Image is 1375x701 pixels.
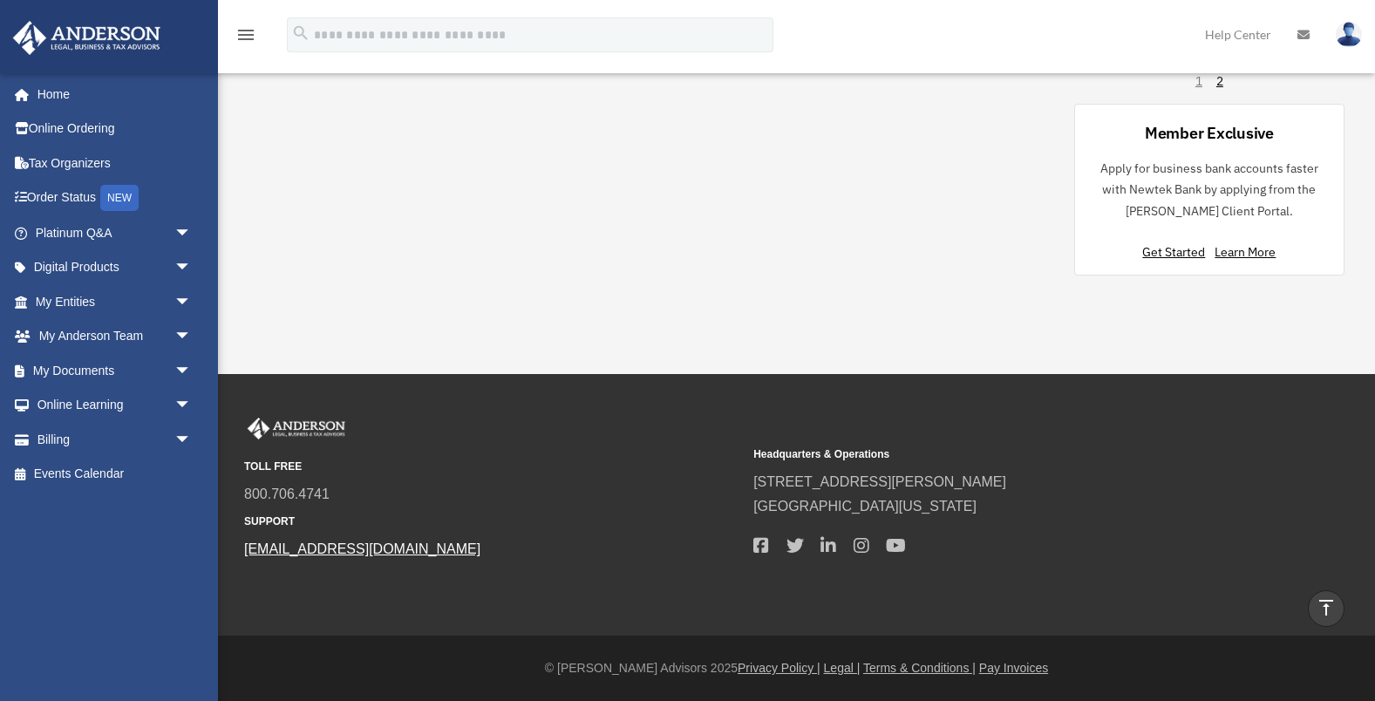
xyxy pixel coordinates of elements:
[244,487,330,501] a: 800.706.4741
[1336,22,1362,47] img: User Pic
[12,112,218,146] a: Online Ordering
[12,353,218,388] a: My Documentsarrow_drop_down
[1316,597,1337,618] i: vertical_align_top
[8,21,166,55] img: Anderson Advisors Platinum Portal
[12,457,218,492] a: Events Calendar
[291,24,310,43] i: search
[174,422,209,458] span: arrow_drop_down
[979,661,1048,675] a: Pay Invoices
[753,446,1250,464] small: Headquarters & Operations
[12,180,218,216] a: Order StatusNEW
[12,388,218,423] a: Online Learningarrow_drop_down
[12,146,218,180] a: Tax Organizers
[244,513,741,531] small: SUPPORT
[174,250,209,286] span: arrow_drop_down
[244,418,349,440] img: Anderson Advisors Platinum Portal
[174,353,209,389] span: arrow_drop_down
[12,215,218,250] a: Platinum Q&Aarrow_drop_down
[12,77,209,112] a: Home
[738,661,820,675] a: Privacy Policy |
[12,284,218,319] a: My Entitiesarrow_drop_down
[235,31,256,45] a: menu
[1215,244,1276,260] a: Learn More
[174,319,209,355] span: arrow_drop_down
[12,422,218,457] a: Billingarrow_drop_down
[12,250,218,285] a: Digital Productsarrow_drop_down
[1142,244,1212,260] a: Get Started
[244,458,741,476] small: TOLL FREE
[824,661,861,675] a: Legal |
[753,474,1006,489] a: [STREET_ADDRESS][PERSON_NAME]
[174,388,209,424] span: arrow_drop_down
[863,661,976,675] a: Terms & Conditions |
[753,499,977,514] a: [GEOGRAPHIC_DATA][US_STATE]
[1308,590,1344,627] a: vertical_align_top
[1145,122,1274,144] div: Member Exclusive
[12,319,218,354] a: My Anderson Teamarrow_drop_down
[235,24,256,45] i: menu
[244,541,480,556] a: [EMAIL_ADDRESS][DOMAIN_NAME]
[1216,72,1223,90] a: 2
[100,185,139,211] div: NEW
[174,284,209,320] span: arrow_drop_down
[174,215,209,251] span: arrow_drop_down
[1089,158,1330,222] p: Apply for business bank accounts faster with Newtek Bank by applying from the [PERSON_NAME] Clien...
